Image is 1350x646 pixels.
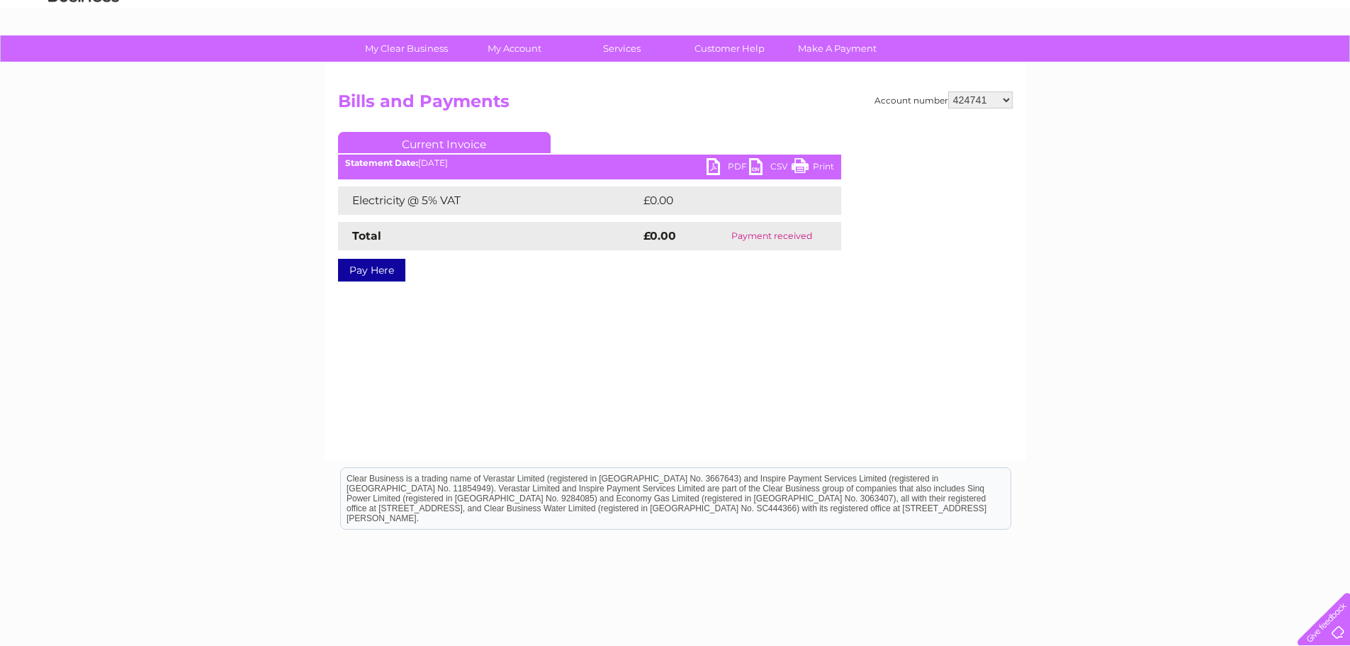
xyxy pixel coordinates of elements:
td: Electricity @ 5% VAT [338,186,640,215]
div: Account number [874,91,1013,108]
a: Telecoms [1176,60,1218,71]
a: PDF [707,158,749,179]
a: Pay Here [338,259,405,282]
a: Blog [1227,60,1247,71]
a: Log out [1303,60,1337,71]
a: 0333 014 3131 [1083,7,1181,25]
img: logo.png [47,37,120,80]
h2: Bills and Payments [338,91,1013,118]
td: Payment received [702,222,841,250]
strong: Total [352,229,381,243]
a: Energy [1136,60,1167,71]
a: My Clear Business [348,35,465,62]
a: Print [792,158,834,179]
strong: £0.00 [643,229,676,243]
a: Services [563,35,680,62]
div: [DATE] [338,158,841,168]
div: Clear Business is a trading name of Verastar Limited (registered in [GEOGRAPHIC_DATA] No. 3667643... [341,8,1011,69]
a: My Account [456,35,573,62]
a: CSV [749,158,792,179]
a: Current Invoice [338,132,551,153]
a: Make A Payment [779,35,896,62]
td: £0.00 [640,186,809,215]
a: Water [1101,60,1127,71]
a: Customer Help [671,35,788,62]
a: Contact [1256,60,1290,71]
b: Statement Date: [345,157,418,168]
